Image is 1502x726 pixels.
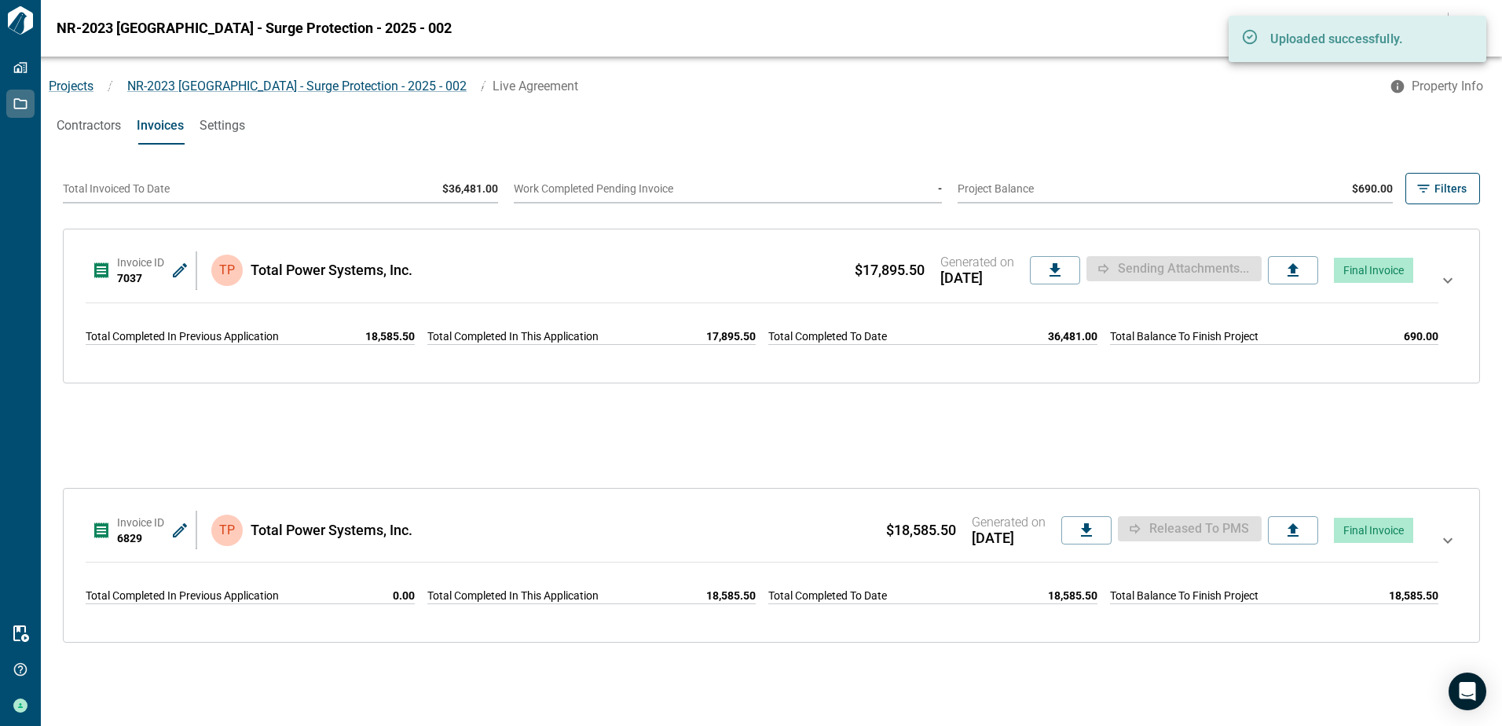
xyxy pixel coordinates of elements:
[427,328,599,344] span: Total Completed In This Application
[63,182,170,195] span: Total Invoiced To Date
[57,118,121,134] span: Contractors
[365,328,415,344] span: 18,585.50
[493,79,578,93] span: Live Agreement
[1389,588,1438,603] span: 18,585.50
[41,107,1502,145] div: base tabs
[219,261,235,280] p: TP
[117,532,142,544] span: 6829
[219,521,235,540] p: TP
[86,588,279,603] span: Total Completed In Previous Application
[855,262,925,278] span: $17,895.50
[1270,30,1459,49] p: Uploaded successfully.
[938,182,942,195] span: -
[1048,588,1097,603] span: 18,585.50
[117,256,164,269] span: Invoice ID
[1380,72,1496,101] button: Property Info
[427,588,599,603] span: Total Completed In This Application
[706,588,756,603] span: 18,585.50
[958,182,1034,195] span: Project Balance
[442,182,498,195] span: $36,481.00
[79,501,1464,629] div: Invoice ID6829TPTotal Power Systems, Inc.$18,585.50Generated on[DATE]Released to PMSFinal Invoice...
[1343,524,1404,537] span: Final Invoice
[1449,673,1486,710] div: Open Intercom Messenger
[886,522,956,538] span: $18,585.50
[514,182,673,195] span: Work Completed Pending Invoice
[49,79,93,93] a: Projects
[940,255,1014,270] span: Generated on
[1110,588,1258,603] span: Total Balance To Finish Project
[768,328,887,344] span: Total Completed To Date
[1404,328,1438,344] span: 690.00
[86,328,279,344] span: Total Completed In Previous Application
[200,118,245,134] span: Settings
[127,79,467,93] span: NR-2023 [GEOGRAPHIC_DATA] - Surge Protection - 2025 - 002
[393,588,415,603] span: 0.00
[117,272,142,284] span: 7037
[972,530,1046,546] span: [DATE]
[1048,328,1097,344] span: 36,481.00
[1110,328,1258,344] span: Total Balance To Finish Project
[1405,173,1480,204] button: Filters
[137,118,184,134] span: Invoices
[1343,264,1404,277] span: Final Invoice
[41,77,1380,96] nav: breadcrumb
[1434,181,1467,196] span: Filters
[940,270,1014,286] span: [DATE]
[706,328,756,344] span: 17,895.50
[972,515,1046,530] span: Generated on
[117,516,164,529] span: Invoice ID
[57,20,452,36] span: NR-2023 [GEOGRAPHIC_DATA] - Surge Protection - 2025 - 002
[79,242,1464,370] div: Invoice ID7037TPTotal Power Systems, Inc.$17,895.50Generated on[DATE]Sending attachments...Final ...
[768,588,887,603] span: Total Completed To Date
[251,262,412,278] span: Total Power Systems, Inc.
[251,522,412,538] span: Total Power Systems, Inc.
[1412,79,1483,94] span: Property Info
[1352,182,1393,195] span: $690.00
